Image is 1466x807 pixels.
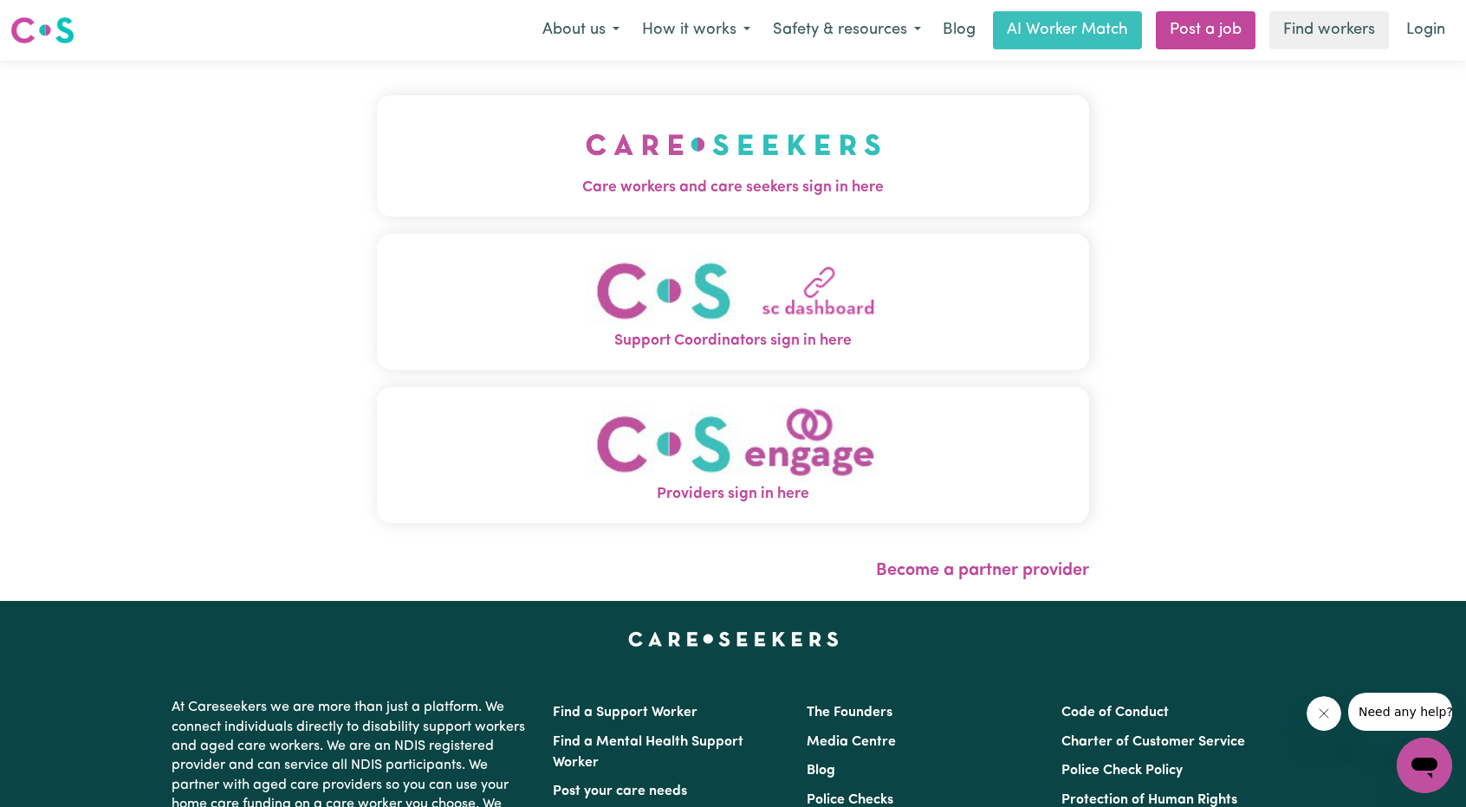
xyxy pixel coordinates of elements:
[377,330,1089,352] span: Support Coordinators sign in here
[1061,793,1237,807] a: Protection of Human Rights
[628,632,839,646] a: Careseekers home page
[10,10,75,50] a: Careseekers logo
[1061,764,1183,778] a: Police Check Policy
[377,177,1089,199] span: Care workers and care seekers sign in here
[1348,693,1452,731] iframe: Message from company
[1061,706,1169,720] a: Code of Conduct
[993,11,1142,49] a: AI Worker Match
[807,706,892,720] a: The Founders
[1397,738,1452,793] iframe: Button to launch messaging window
[553,784,687,798] a: Post your care needs
[876,562,1089,579] a: Become a partner provider
[553,735,743,770] a: Find a Mental Health Support Worker
[807,793,893,807] a: Police Checks
[531,12,631,48] button: About us
[631,12,762,48] button: How it works
[1396,11,1456,49] a: Login
[807,735,896,749] a: Media Centre
[377,483,1089,506] span: Providers sign in here
[1307,696,1341,731] iframe: Close message
[1061,735,1245,749] a: Charter of Customer Service
[377,234,1089,370] button: Support Coordinators sign in here
[807,764,835,778] a: Blog
[377,387,1089,523] button: Providers sign in here
[10,15,75,46] img: Careseekers logo
[1156,11,1255,49] a: Post a job
[10,12,105,26] span: Need any help?
[377,95,1089,216] button: Care workers and care seekers sign in here
[762,12,932,48] button: Safety & resources
[1269,11,1389,49] a: Find workers
[932,11,986,49] a: Blog
[553,706,697,720] a: Find a Support Worker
